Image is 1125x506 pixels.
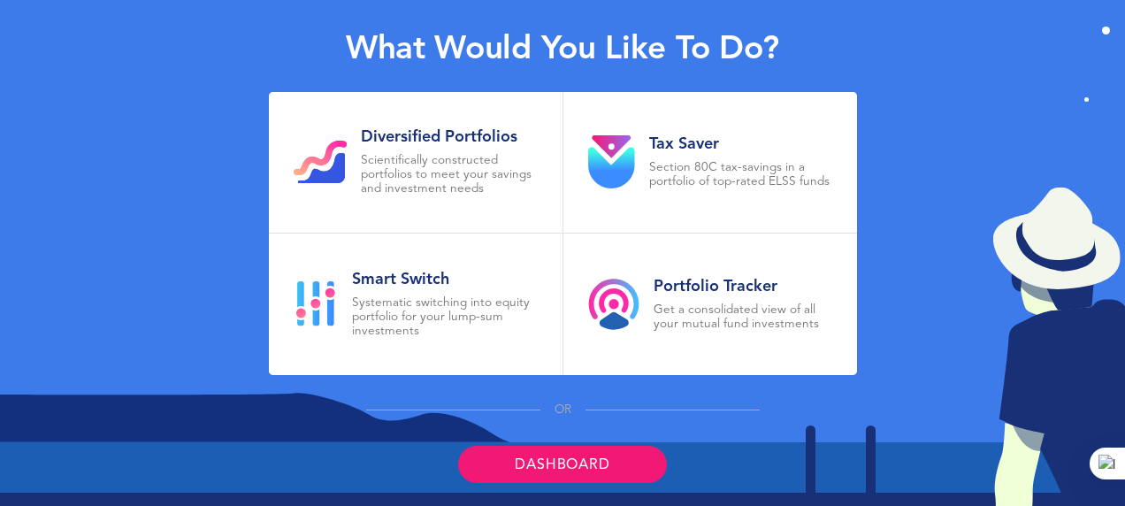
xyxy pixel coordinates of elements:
[361,154,538,196] p: Scientifically constructed portfolios to meet your savings and investment needs
[294,281,338,326] img: smart-goal-icon.svg
[563,92,857,234] a: Tax SaverSection 80C tax-savings in a portfolio of top-rated ELSS funds
[563,234,857,375] a: Portfolio TrackerGet a consolidated view of all your mutual fund investments
[361,127,538,147] h2: Diversified Portfolios
[352,270,538,289] h2: Smart Switch
[654,277,832,296] h2: Portfolio Tracker
[555,403,571,418] p: OR
[269,92,562,234] a: Diversified PortfoliosScientifically constructed portfolios to meet your savings and investment n...
[649,134,832,154] h2: Tax Saver
[654,303,832,332] p: Get a consolidated view of all your mutual fund investments
[294,141,347,183] img: gi-goal-icon.svg
[269,234,562,375] a: Smart SwitchSystematic switching into equity portfolio for your lump-sum investments
[352,296,538,339] p: Systematic switching into equity portfolio for your lump-sum investments
[649,161,832,189] p: Section 80C tax-savings in a portfolio of top-rated ELSS funds
[458,446,666,483] a: Dashboard
[588,279,639,330] img: product-tracker.svg
[346,31,779,70] h1: What would you like to do?
[588,135,635,188] img: product-tax.svg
